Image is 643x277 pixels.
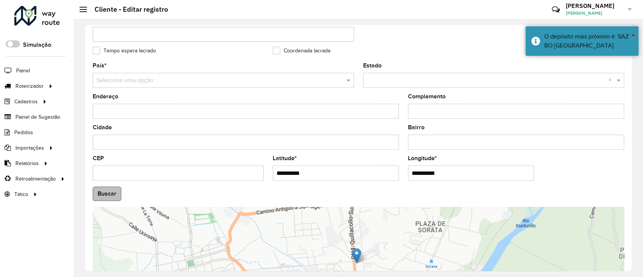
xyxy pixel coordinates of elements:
[273,154,297,163] label: Latitude
[93,92,118,101] label: Endereço
[23,40,51,49] label: Simulação
[352,248,361,263] img: Marker
[14,129,33,136] span: Pedidos
[93,61,107,70] label: País
[93,123,112,132] label: Cidade
[15,175,56,183] span: Retroalimentação
[87,5,168,14] h2: Cliente - Editar registro
[273,47,330,55] label: Coordenada lacrada
[15,113,60,121] span: Painel de Sugestão
[566,2,622,9] h3: [PERSON_NAME]
[363,61,382,70] label: Estado
[548,2,564,18] a: Contato Rápido
[408,123,425,132] label: Bairro
[608,76,615,85] span: Clear all
[631,30,635,41] button: Close
[16,67,30,75] span: Painel
[93,187,121,201] button: Buscar
[15,82,44,90] span: Roteirizador
[631,31,635,40] span: ×
[93,154,104,163] label: CEP
[15,144,44,152] span: Importações
[14,98,38,106] span: Cadastros
[408,92,446,101] label: Complemento
[544,32,633,50] div: O depósito mais próximo é: SAZ BO [GEOGRAPHIC_DATA]
[14,190,28,198] span: Tático
[408,154,437,163] label: Longitude
[566,10,622,17] span: [PERSON_NAME]
[15,159,39,167] span: Relatórios
[93,47,156,55] label: Tempo espera lacrado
